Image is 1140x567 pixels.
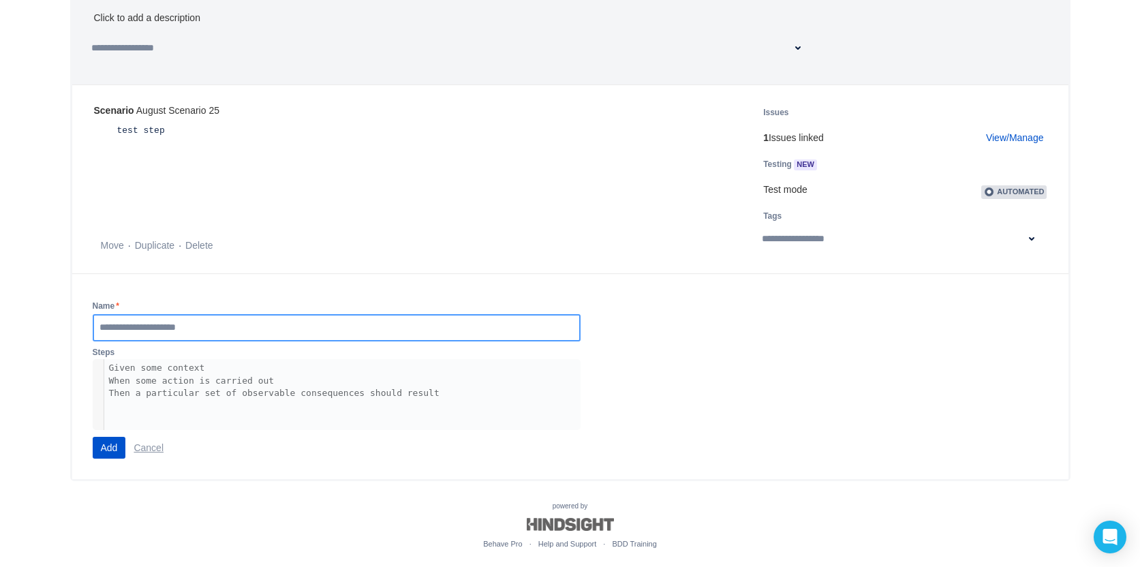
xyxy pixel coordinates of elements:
img: AgwABIgr006M16MAAAAASUVORK5CYII= [984,187,996,197]
span: Steps [93,334,115,360]
h5: Tags [763,209,990,223]
a: Cancel [125,442,172,453]
div: Click to add a description [94,13,200,22]
span: Name [93,301,115,311]
a: BDD Training [612,540,656,548]
button: Add [93,437,126,459]
a: Automated [981,184,1047,195]
div: powered by [59,502,1081,551]
a: Behave Pro [483,540,522,548]
span: Add [101,437,118,459]
div: August Scenario 25 [94,106,219,115]
span: Automated [997,187,1044,196]
a: Delete [185,240,213,251]
b: Scenario [94,105,134,116]
p: Given some context When some action is carried out Then a particular set of observable consequenc... [109,362,589,400]
a: Duplicate [135,240,174,251]
a: Move [101,240,124,251]
span: NEW [794,161,817,168]
b: 1 [763,132,769,143]
div: Test mode [763,183,1047,197]
span: test step [117,125,165,136]
div: Open Intercom Messenger [1094,521,1126,553]
h5: Testing [763,157,990,171]
span: Cancel [134,437,164,459]
a: Help and Support [538,540,597,548]
h5: Issues [763,106,990,119]
button: Cancel [125,437,172,459]
a: View/Manage [986,132,1044,145]
p: Issues linked [763,132,1047,145]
